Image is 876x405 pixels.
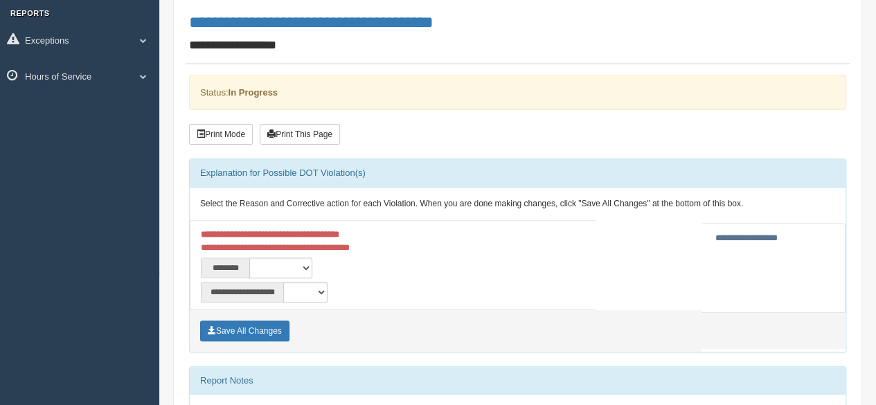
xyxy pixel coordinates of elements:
div: Select the Reason and Corrective action for each Violation. When you are done making changes, cli... [190,188,846,221]
button: Print Mode [189,124,253,145]
strong: In Progress [228,87,278,98]
button: Print This Page [260,124,340,145]
div: Report Notes [190,367,846,395]
button: Save [200,321,289,341]
div: Explanation for Possible DOT Violation(s) [190,159,846,187]
div: Status: [189,75,846,110]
